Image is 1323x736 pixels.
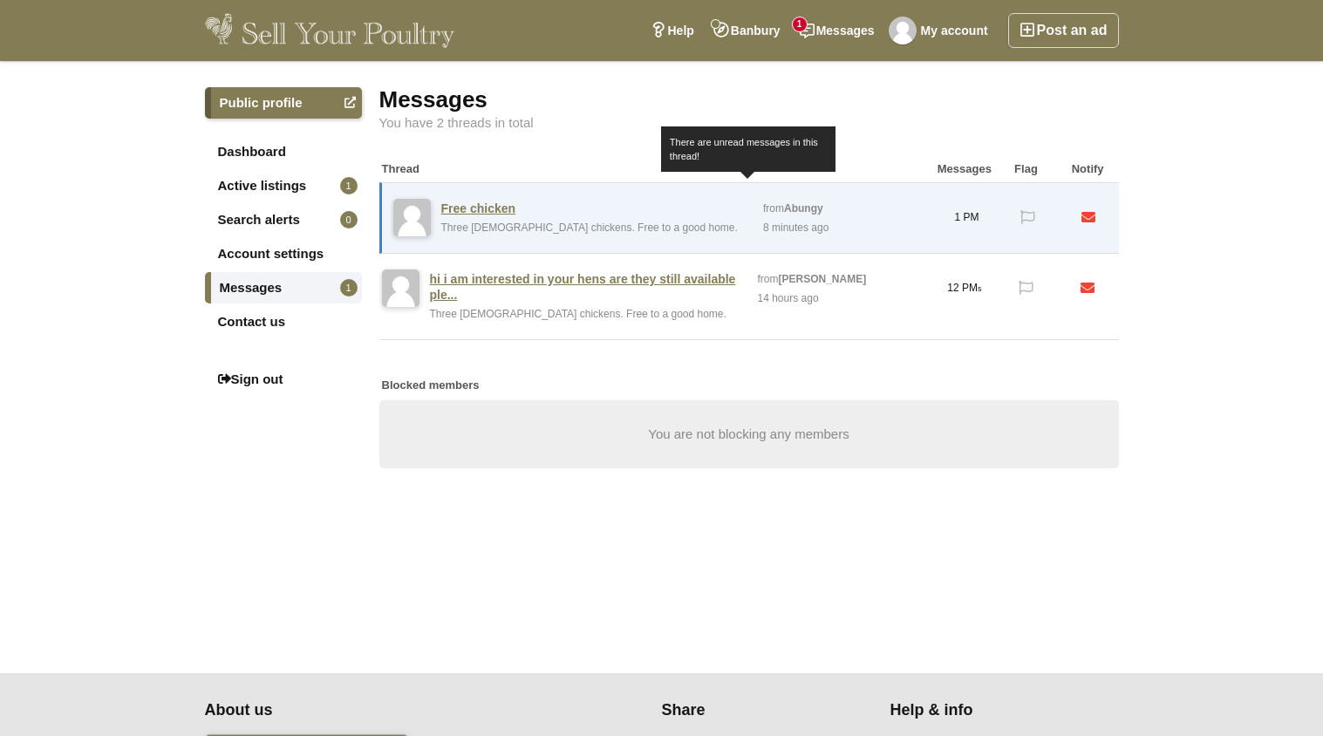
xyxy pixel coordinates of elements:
[758,273,867,285] a: from[PERSON_NAME]
[761,218,830,237] div: 8 minutes ago
[205,701,557,720] h4: About us
[382,269,419,307] img: default-user-image.png
[793,17,807,31] span: 1
[379,116,1119,130] div: You have 2 threads in total
[779,273,867,285] strong: [PERSON_NAME]
[784,202,823,215] strong: Abungy
[641,13,704,48] a: Help
[205,306,362,337] a: Contact us
[430,271,740,303] a: hi i am interested in your hens are they still available ple...
[205,170,362,201] a: Active listings1
[756,289,821,308] div: 14 hours ago
[790,13,884,48] a: Messages1
[662,701,869,720] h4: Share
[205,272,362,303] a: Messages1
[661,126,835,172] div: There are unread messages in this thread!
[704,13,790,48] a: Banbury
[205,136,362,167] a: Dashboard
[379,87,1119,112] div: Messages
[937,192,998,243] div: 1 PM
[205,87,362,119] a: Public profile
[890,701,1097,720] h4: Help & info
[430,308,726,320] a: Three [DEMOGRAPHIC_DATA] chickens. Free to a good home.
[379,400,1119,468] div: You are not blocking any members
[340,211,358,228] span: 0
[340,177,358,194] span: 1
[1057,156,1119,182] div: Notify
[205,238,362,269] a: Account settings
[205,204,362,235] a: Search alerts0
[441,221,738,234] a: Three [DEMOGRAPHIC_DATA] chickens. Free to a good home.
[934,262,996,314] div: 12 PM
[382,162,419,175] strong: Thread
[441,201,516,216] a: Free chicken
[393,199,431,236] img: default-user-image.png
[205,364,362,395] a: Sign out
[340,279,358,296] span: 1
[978,284,982,293] span: s
[995,156,1057,182] div: Flag
[889,17,917,44] img: Richard
[934,156,996,182] div: Messages
[205,13,455,48] img: Sell Your Poultry
[884,13,998,48] a: My account
[382,378,480,393] strong: Blocked members
[1008,13,1119,48] a: Post an ad
[763,202,823,215] a: fromAbungy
